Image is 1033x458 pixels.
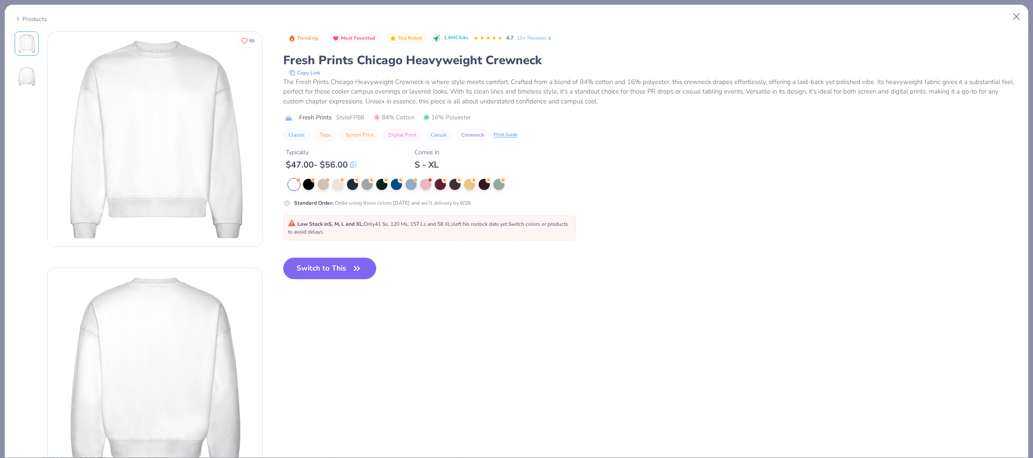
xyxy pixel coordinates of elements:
[494,131,518,139] div: Print Guide
[15,15,47,24] div: Products
[287,69,323,77] button: copy to clipboard
[284,33,323,44] button: Badge Button
[283,52,1019,69] div: Fresh Prints Chicago Heavyweight Crewneck
[398,36,422,41] span: Top Rated
[299,113,332,122] span: Fresh Prints
[283,77,1019,106] div: The Fresh Prints Chicago Heavyweight Crewneck is where style meets comfort. Crafted from a blend ...
[286,159,356,170] div: $ 47.00 - $ 56.00
[423,113,471,122] span: 16% Polyester
[456,129,489,141] button: Crewneck
[463,221,508,227] span: No restock date yet.
[332,35,339,42] img: Most Favorited sort
[414,148,439,157] div: Comes In
[341,36,375,41] span: Most Favorited
[288,35,295,42] img: Trending sort
[294,199,334,206] strong: Standard Order :
[473,31,503,45] div: 4.7 Stars
[294,199,472,207] div: Order using these colors [DATE] and we’ll delivery by 8/28.
[315,129,336,141] button: Tops
[283,129,310,141] button: Classic
[506,34,513,41] span: 4.7
[237,34,258,47] button: Like
[283,258,377,279] button: Switch to This
[288,221,568,235] span: Only 41 Ss, 120 Ms, 157 Ls and 58 XLs left. Switch colors or products to avoid delays.
[286,148,356,157] div: Typically
[249,39,254,43] span: 55
[390,35,396,42] img: Top Rated sort
[336,113,364,122] span: Style FP88
[426,129,452,141] button: Casual
[283,115,295,122] img: brand logo
[517,34,553,42] a: 10+ Reviews
[383,129,421,141] button: Digital Print
[297,221,364,227] strong: Low Stock in S, M, L and XL :
[340,129,379,141] button: Screen Print
[385,33,427,44] button: Badge Button
[16,33,37,54] img: Front
[16,66,37,87] img: Back
[297,36,318,41] span: Trending
[374,113,414,122] span: 84% Cotton
[414,159,439,170] div: S - XL
[1008,9,1025,25] button: Close
[328,33,380,44] button: Badge Button
[48,32,262,246] img: Front
[444,34,468,42] span: 1.6M Clicks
